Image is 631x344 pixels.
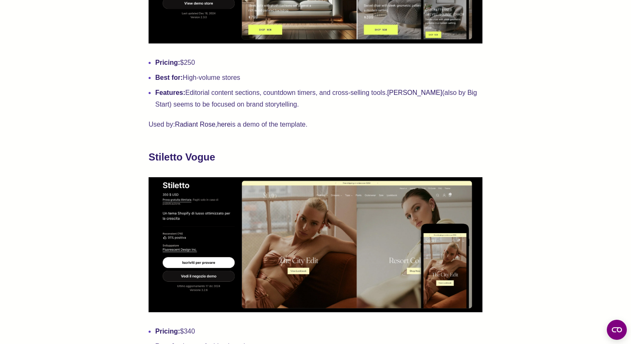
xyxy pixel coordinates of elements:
[155,89,185,96] strong: Features:
[155,87,482,110] li: Editorial content sections, countdown timers, and cross-selling tools. (also by Big Start) seems ...
[149,151,215,163] strong: Stiletto Vogue
[155,72,482,84] li: High-volume stores
[607,320,627,340] button: Open CMP widget
[155,326,482,337] li: $340
[149,119,482,130] p: Used by: , is a demo of the template.
[149,177,482,312] img: Stiletto Vogue
[217,121,231,128] a: here
[155,57,482,69] li: $250
[155,59,180,66] strong: Pricing:
[175,121,215,128] a: Radiant Rose
[155,328,180,335] strong: Pricing:
[387,89,442,96] a: [PERSON_NAME]
[155,74,183,81] strong: Best for:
